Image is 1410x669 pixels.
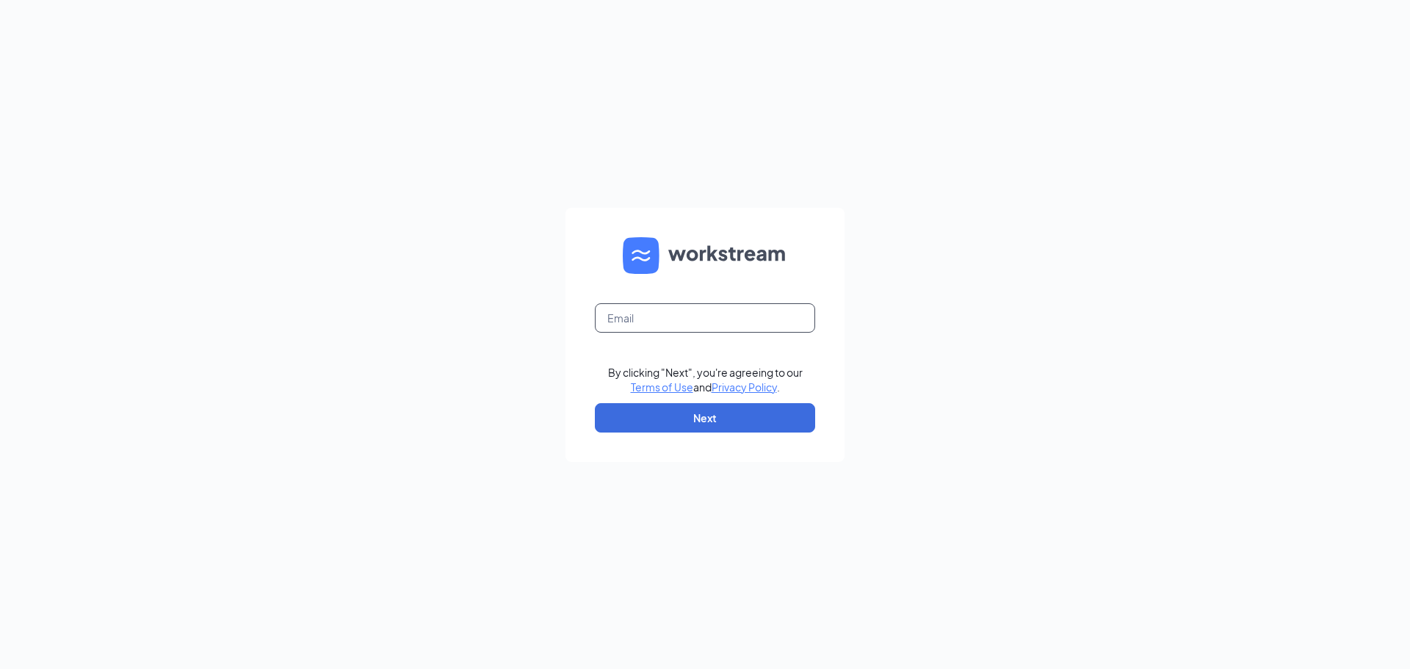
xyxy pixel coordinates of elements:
[595,403,815,433] button: Next
[623,237,787,274] img: WS logo and Workstream text
[712,380,777,394] a: Privacy Policy
[608,365,803,394] div: By clicking "Next", you're agreeing to our and .
[631,380,693,394] a: Terms of Use
[595,303,815,333] input: Email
